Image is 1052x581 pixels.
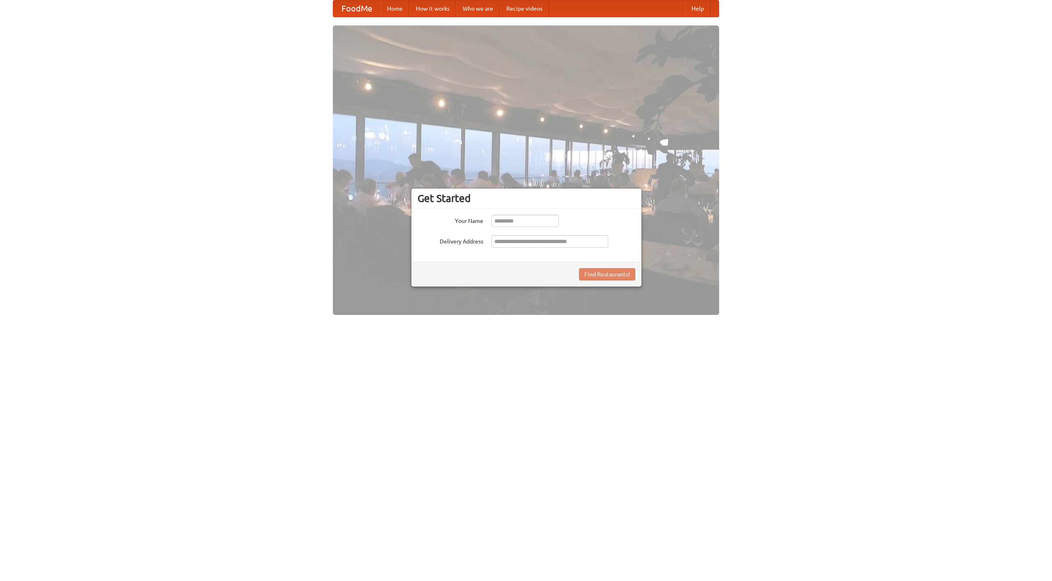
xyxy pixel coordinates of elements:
a: How it works [409,0,456,17]
label: Delivery Address [418,235,483,246]
label: Your Name [418,215,483,225]
a: Home [381,0,409,17]
a: FoodMe [333,0,381,17]
h3: Get Started [418,192,635,204]
a: Recipe videos [500,0,549,17]
button: Find Restaurants! [579,268,635,280]
a: Help [685,0,711,17]
a: Who we are [456,0,500,17]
